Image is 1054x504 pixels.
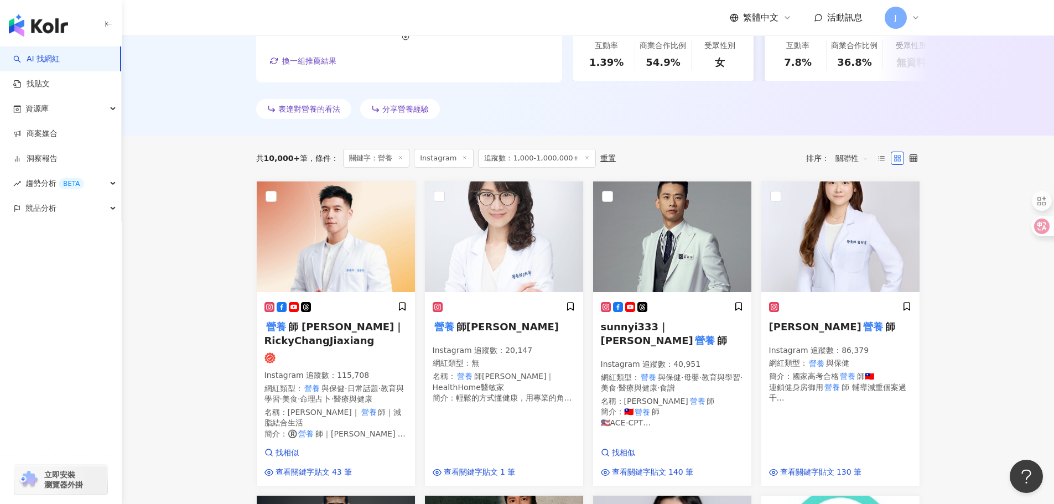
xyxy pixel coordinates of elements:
[634,406,652,418] mark: 營養
[769,358,912,369] p: 網紅類型 ：
[593,181,752,486] a: KOL Avatarsunnyi333｜[PERSON_NAME]營養師Instagram 追蹤數：40,951網紅類型：營養與保健·母嬰·教育與學習·美食·醫療與健康·食譜名稱：[PERSON...
[257,181,415,292] img: KOL Avatar
[769,321,861,332] span: [PERSON_NAME]
[616,383,619,392] span: ·
[297,428,316,440] mark: 營養
[784,55,812,69] div: 7.8%
[360,406,378,418] mark: 營養
[896,55,926,69] div: 無資料
[433,358,575,369] p: 網紅類型 ： 無
[769,345,912,356] p: Instagram 追蹤數 ： 86,379
[601,383,616,392] span: 美食
[769,467,862,478] a: 查看關鍵字貼文 130 筆
[681,373,683,382] span: ·
[13,153,58,164] a: 洞察報告
[308,154,339,163] span: 條件 ：
[13,128,58,139] a: 商案媒合
[288,429,297,438] span: ®️
[707,397,714,406] span: 師
[25,171,84,196] span: 趨勢分析
[433,371,575,393] div: 名稱 ：
[839,370,858,382] mark: 營養
[424,181,584,486] a: KOL Avatar營養師[PERSON_NAME]Instagram 追蹤數：20,147網紅類型：無名稱：營養師[PERSON_NAME]｜HealthHome醫敏家簡介：輕鬆的方式懂健康，...
[256,181,416,486] a: KOL Avatar營養師 [PERSON_NAME]｜RickyChangJiaxiangInstagram 追蹤數：115,708網紅類型：營養與保健·日常話題·教育與學習·美食·命理占卜·...
[288,408,360,417] span: [PERSON_NAME]｜
[601,359,744,370] p: Instagram 追蹤數 ： 40,951
[444,467,516,478] span: 查看關鍵字貼文 1 筆
[646,55,680,69] div: 54.9%
[300,394,331,403] span: 命理占卜
[382,105,429,113] span: 分享營養經驗
[303,382,322,394] mark: 營養
[619,383,657,392] span: 醫療與健康
[657,383,660,392] span: ·
[601,372,744,394] p: 網紅類型 ：
[478,149,596,168] span: 追蹤數：1,000-1,000,000+
[433,372,554,392] span: 師[PERSON_NAME]｜HealthHome醫敏家
[456,370,475,382] mark: 營養
[264,383,407,405] p: 網紅類型 ：
[264,407,407,429] div: 名稱 ：
[831,40,878,51] div: 商業合作比例
[425,181,583,292] img: KOL Avatar
[826,358,849,367] span: 與保健
[896,40,927,51] div: 受眾性別
[589,55,624,69] div: 1.39%
[13,79,50,90] a: 找貼文
[761,181,920,292] img: KOL Avatar
[264,154,300,163] span: 10,000+
[660,383,675,392] span: 食譜
[600,154,616,163] div: 重置
[433,345,575,356] p: Instagram 追蹤數 ： 20,147
[780,467,862,478] span: 查看關鍵字貼文 130 筆
[894,12,896,24] span: J
[861,319,885,334] mark: 營養
[619,428,637,440] mark: 營養
[702,373,740,382] span: 教育與學習
[837,55,871,69] div: 36.8%
[414,149,474,168] span: Instagram
[658,373,681,382] span: 與保健
[256,154,308,163] div: 共 筆
[612,448,635,459] span: 找相似
[786,40,809,51] div: 互動率
[601,467,694,478] a: 查看關鍵字貼文 140 筆
[717,335,727,346] span: 師
[276,467,352,478] span: 查看關鍵字貼文 43 筆
[601,321,693,346] span: sunnyi333｜[PERSON_NAME]
[823,381,842,393] mark: 營養
[264,467,352,478] a: 查看關鍵字貼文 43 筆
[433,393,572,424] span: 輕鬆的方式懂健康，用專業的角度照顧你 📖健康知識｜
[740,373,743,382] span: ·
[601,448,694,459] a: 找相似
[743,12,778,24] span: 繁體中文
[433,467,516,478] a: 查看關鍵字貼文 1 筆
[792,372,839,381] span: 國家高考合格
[715,55,725,69] div: 女
[640,40,686,51] div: 商業合作比例
[278,105,340,113] span: 表達對營養的看法
[835,149,869,167] span: 關聯性
[624,397,688,406] span: [PERSON_NAME]
[601,407,660,438] span: 師 🇺🇸ACE-CPT 運動·
[624,407,634,416] span: 🇹🇼
[699,373,702,382] span: ·
[264,321,404,346] span: 師 [PERSON_NAME]｜RickyChangJiaxiang
[769,372,875,392] span: 師🇹🇼 連鎖健身房御用
[808,357,827,370] mark: 營養
[769,371,912,404] div: 簡介 ：
[343,149,409,168] span: 關鍵字：營養
[345,384,347,393] span: ·
[704,40,735,51] div: 受眾性別
[282,394,298,403] span: 美食
[13,54,60,65] a: searchAI 找網紅
[347,384,378,393] span: 日常話題
[827,12,863,23] span: 活動訊息
[684,373,699,382] span: 母嬰
[378,384,381,393] span: ·
[601,407,744,428] div: 簡介 ：
[25,196,56,221] span: 競品分析
[44,470,83,490] span: 立即安裝 瀏覽器外掛
[13,180,21,188] span: rise
[601,396,744,407] div: 名稱 ：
